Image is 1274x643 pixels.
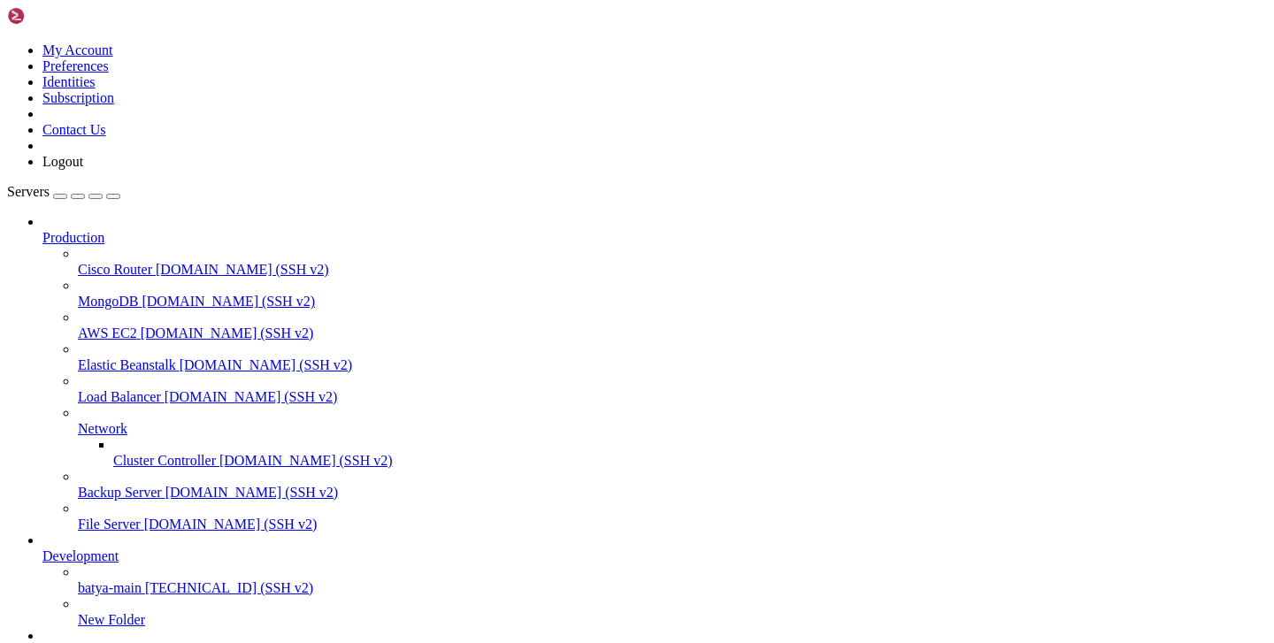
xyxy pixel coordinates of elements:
[165,485,339,500] span: [DOMAIN_NAME] (SSH v2)
[78,501,1267,532] li: File Server [DOMAIN_NAME] (SSH v2)
[113,453,1267,469] a: Cluster Controller [DOMAIN_NAME] (SSH v2)
[78,596,1267,628] li: New Folder
[78,421,1267,437] a: Network
[42,154,83,169] a: Logout
[78,580,1267,596] a: batya-main [TECHNICAL_ID] (SSH v2)
[78,517,141,532] span: File Server
[78,469,1267,501] li: Backup Server [DOMAIN_NAME] (SSH v2)
[78,373,1267,405] li: Load Balancer [DOMAIN_NAME] (SSH v2)
[165,389,338,404] span: [DOMAIN_NAME] (SSH v2)
[180,357,353,372] span: [DOMAIN_NAME] (SSH v2)
[78,485,1267,501] a: Backup Server [DOMAIN_NAME] (SSH v2)
[78,389,1267,405] a: Load Balancer [DOMAIN_NAME] (SSH v2)
[78,325,137,341] span: AWS EC2
[113,453,216,468] span: Cluster Controller
[156,262,329,277] span: [DOMAIN_NAME] (SSH v2)
[42,230,104,245] span: Production
[42,122,106,137] a: Contact Us
[141,325,314,341] span: [DOMAIN_NAME] (SSH v2)
[144,517,318,532] span: [DOMAIN_NAME] (SSH v2)
[219,453,393,468] span: [DOMAIN_NAME] (SSH v2)
[78,485,162,500] span: Backup Server
[78,341,1267,373] li: Elastic Beanstalk [DOMAIN_NAME] (SSH v2)
[78,389,161,404] span: Load Balancer
[78,421,127,436] span: Network
[78,246,1267,278] li: Cisco Router [DOMAIN_NAME] (SSH v2)
[113,437,1267,469] li: Cluster Controller [DOMAIN_NAME] (SSH v2)
[78,357,1267,373] a: Elastic Beanstalk [DOMAIN_NAME] (SSH v2)
[42,74,96,89] a: Identities
[42,42,113,57] a: My Account
[7,184,50,199] span: Servers
[42,548,119,563] span: Development
[142,294,315,309] span: [DOMAIN_NAME] (SSH v2)
[78,278,1267,310] li: MongoDB [DOMAIN_NAME] (SSH v2)
[78,580,142,595] span: batya-main
[42,230,1267,246] a: Production
[42,90,114,105] a: Subscription
[42,548,1267,564] a: Development
[7,7,109,25] img: Shellngn
[78,325,1267,341] a: AWS EC2 [DOMAIN_NAME] (SSH v2)
[78,262,1267,278] a: Cisco Router [DOMAIN_NAME] (SSH v2)
[78,612,145,627] span: New Folder
[145,580,313,595] span: [TECHNICAL_ID] (SSH v2)
[78,294,138,309] span: MongoDB
[78,612,1267,628] a: New Folder
[78,517,1267,532] a: File Server [DOMAIN_NAME] (SSH v2)
[42,58,109,73] a: Preferences
[78,294,1267,310] a: MongoDB [DOMAIN_NAME] (SSH v2)
[78,405,1267,469] li: Network
[78,357,176,372] span: Elastic Beanstalk
[7,184,120,199] a: Servers
[42,532,1267,628] li: Development
[78,262,152,277] span: Cisco Router
[78,310,1267,341] li: AWS EC2 [DOMAIN_NAME] (SSH v2)
[78,564,1267,596] li: batya-main [TECHNICAL_ID] (SSH v2)
[42,214,1267,532] li: Production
